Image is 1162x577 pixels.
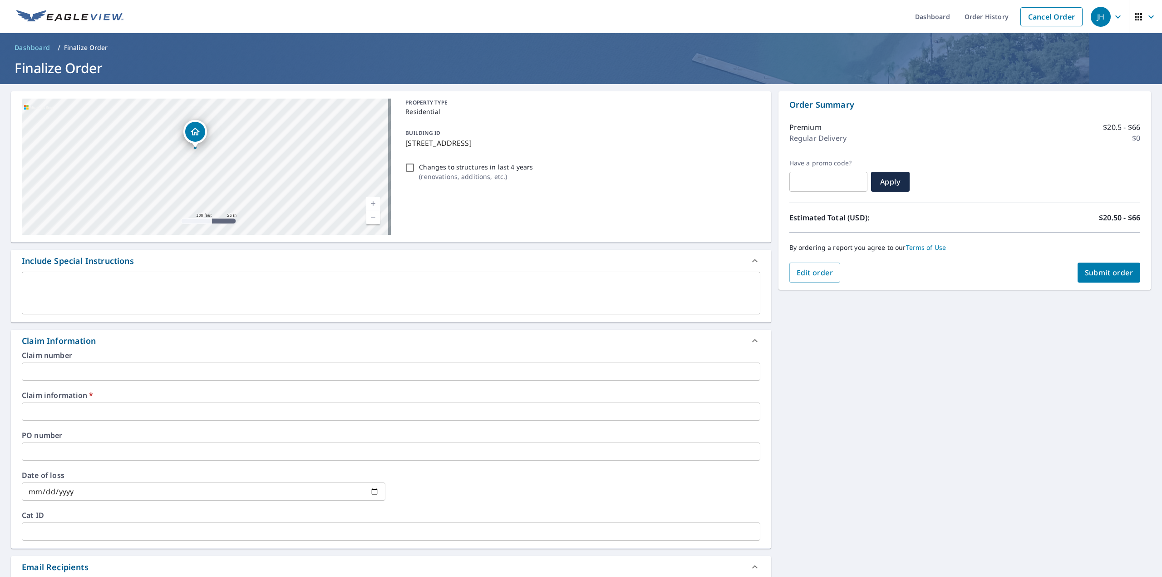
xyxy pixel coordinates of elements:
[1132,133,1140,144] p: $0
[22,335,96,347] div: Claim Information
[183,120,207,148] div: Dropped pin, building 1, Residential property, 2212 Blueberry Dr Elkton, VA 22827
[789,99,1140,111] p: Order Summary
[366,210,380,224] a: Current Level 18, Zoom Out
[11,59,1151,77] h1: Finalize Order
[405,138,756,149] p: [STREET_ADDRESS]
[405,99,756,107] p: PROPERTY TYPE
[64,43,108,52] p: Finalize Order
[22,561,89,573] div: Email Recipients
[1091,7,1111,27] div: JH
[789,133,847,144] p: Regular Delivery
[405,129,440,137] p: BUILDING ID
[22,472,385,479] label: Date of loss
[1103,122,1140,133] p: $20.5 - $66
[58,42,60,53] li: /
[797,268,833,278] span: Edit order
[1078,263,1141,283] button: Submit order
[878,177,902,187] span: Apply
[789,244,1140,252] p: By ordering a report you agree to our
[22,352,760,359] label: Claim number
[22,392,760,399] label: Claim information
[1085,268,1133,278] span: Submit order
[22,255,134,267] div: Include Special Instructions
[789,122,822,133] p: Premium
[871,172,910,192] button: Apply
[405,107,756,116] p: Residential
[789,263,841,283] button: Edit order
[366,197,380,210] a: Current Level 18, Zoom In
[419,172,533,181] p: ( renovations, additions, etc. )
[906,243,946,252] a: Terms of Use
[1099,212,1140,223] p: $20.50 - $66
[16,10,123,24] img: EV Logo
[1020,7,1083,26] a: Cancel Order
[419,162,533,172] p: Changes to structures in last 4 years
[15,43,50,52] span: Dashboard
[789,159,867,167] label: Have a promo code?
[789,212,965,223] p: Estimated Total (USD):
[22,432,760,439] label: PO number
[11,40,54,55] a: Dashboard
[11,40,1151,55] nav: breadcrumb
[11,250,771,272] div: Include Special Instructions
[11,330,771,352] div: Claim Information
[22,512,760,519] label: Cat ID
